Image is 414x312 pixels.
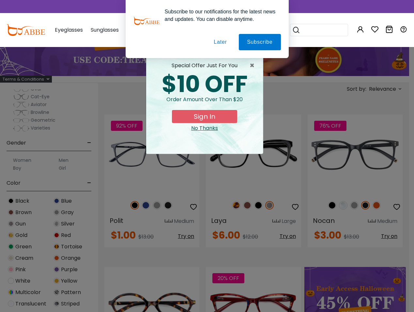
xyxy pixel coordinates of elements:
[151,73,258,96] div: $10 OFF
[133,8,160,34] img: notification icon
[206,34,235,50] button: Later
[250,62,258,70] button: Close
[172,110,237,123] button: Sign In
[160,8,281,23] div: Subscribe to our notifications for the latest news and updates. You can disable anytime.
[151,96,258,110] div: Order amount over than $20
[151,124,258,132] div: Close
[239,34,281,50] button: Subscribe
[250,62,258,70] span: ×
[151,62,258,70] div: special offer just for you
